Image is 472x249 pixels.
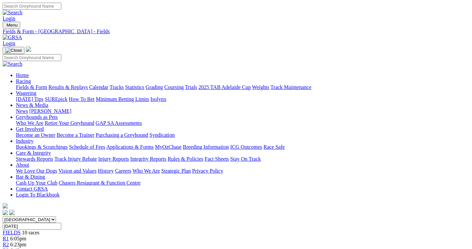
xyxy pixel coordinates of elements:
[16,186,48,192] a: Contact GRSA
[3,22,20,29] button: Toggle navigation
[16,108,469,114] div: News & Media
[230,156,261,162] a: Stay On Track
[26,46,31,52] img: logo-grsa-white.png
[16,156,53,162] a: Stewards Reports
[16,96,43,102] a: [DATE] Tips
[16,156,469,162] div: Care & Integrity
[125,84,144,90] a: Statistics
[16,84,469,90] div: Racing
[10,242,26,247] span: 6:23pm
[150,96,166,102] a: Isolynx
[132,168,160,174] a: Who We Are
[3,210,8,215] img: facebook.svg
[57,132,94,138] a: Become a Trainer
[3,61,23,67] img: Search
[16,84,47,90] a: Fields & Form
[146,84,163,90] a: Grading
[5,48,22,53] img: Close
[3,35,22,41] img: GRSA
[7,23,18,28] span: Menu
[3,242,9,247] a: R2
[198,84,251,90] a: 2025 TAB Adelaide Cup
[16,96,469,102] div: Wagering
[106,144,154,150] a: Applications & Forms
[16,126,44,132] a: Get Involved
[271,84,311,90] a: Track Maintenance
[3,203,8,208] img: logo-grsa-white.png
[115,168,131,174] a: Careers
[3,3,61,10] input: Search
[16,132,469,138] div: Get Involved
[16,102,48,108] a: News & Media
[149,132,175,138] a: Syndication
[3,54,61,61] input: Search
[16,168,469,174] div: About
[16,108,28,114] a: News
[22,230,39,235] span: 10 races
[230,144,262,150] a: ICG Outcomes
[161,168,191,174] a: Strategic Plan
[3,236,9,241] a: R1
[16,78,31,84] a: Racing
[16,132,55,138] a: Become an Owner
[16,174,45,180] a: Bar & Dining
[130,156,166,162] a: Integrity Reports
[98,156,129,162] a: Injury Reports
[3,47,25,54] button: Toggle navigation
[205,156,229,162] a: Fact Sheets
[58,168,96,174] a: Vision and Values
[168,156,203,162] a: Rules & Policies
[3,41,15,46] a: Login
[185,84,197,90] a: Trials
[59,180,140,186] a: Chasers Restaurant & Function Centre
[45,120,94,126] a: Retire Your Greyhound
[3,29,469,35] a: Fields & Form - [GEOGRAPHIC_DATA] - Fields
[96,120,142,126] a: GAP SA Assessments
[16,90,36,96] a: Wagering
[3,16,15,21] a: Login
[16,120,43,126] a: Who We Are
[192,168,223,174] a: Privacy Policy
[3,10,23,16] img: Search
[3,230,21,235] a: FIELDS
[263,144,285,150] a: Race Safe
[54,156,97,162] a: Track Injury Rebate
[96,132,148,138] a: Purchasing a Greyhound
[16,180,57,186] a: Cash Up Your Club
[155,144,182,150] a: MyOzChase
[16,192,60,198] a: Login To Blackbook
[98,168,114,174] a: History
[16,120,469,126] div: Greyhounds as Pets
[110,84,124,90] a: Tracks
[183,144,229,150] a: Breeding Information
[16,168,57,174] a: We Love Our Dogs
[16,162,29,168] a: About
[48,84,88,90] a: Results & Replays
[29,108,71,114] a: [PERSON_NAME]
[3,223,61,230] input: Select date
[16,144,469,150] div: Industry
[89,84,108,90] a: Calendar
[45,96,67,102] a: SUREpick
[10,236,26,241] span: 6:05pm
[252,84,269,90] a: Weights
[16,150,51,156] a: Care & Integrity
[96,96,149,102] a: Minimum Betting Limits
[16,144,68,150] a: Bookings & Scratchings
[16,114,58,120] a: Greyhounds as Pets
[16,138,33,144] a: Industry
[69,96,95,102] a: How To Bet
[164,84,184,90] a: Coursing
[69,144,105,150] a: Schedule of Fees
[16,72,29,78] a: Home
[9,210,15,215] img: twitter.svg
[16,180,469,186] div: Bar & Dining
